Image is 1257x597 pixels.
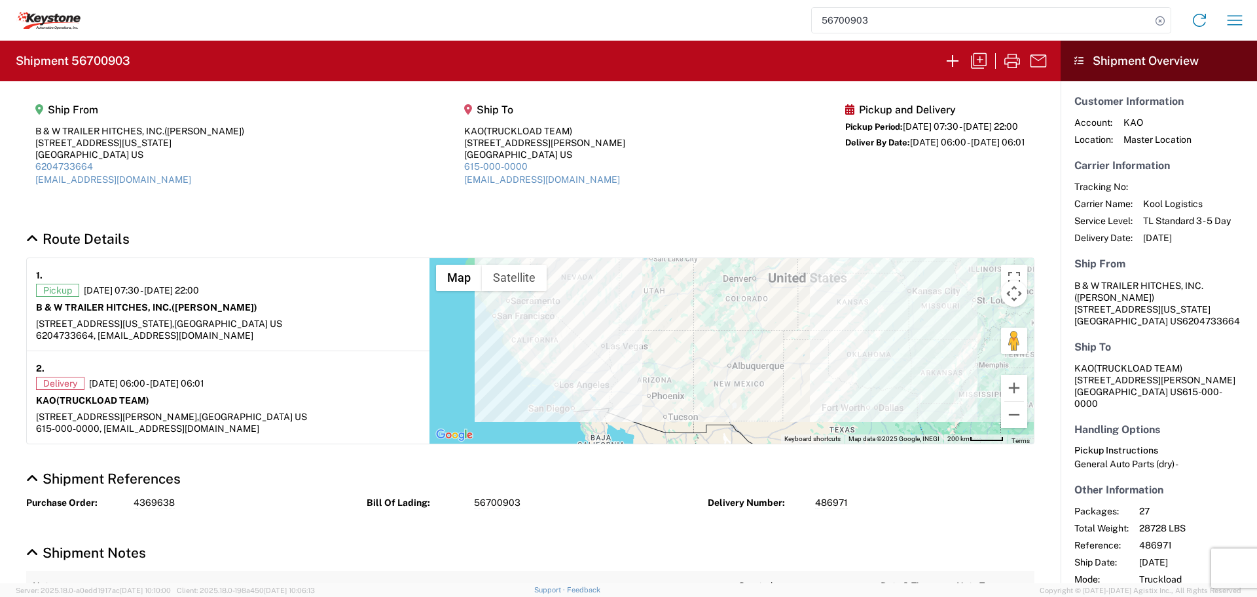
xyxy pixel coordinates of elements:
[1139,539,1251,551] span: 486971
[464,174,620,185] a: [EMAIL_ADDRESS][DOMAIN_NAME]
[16,53,130,69] h2: Shipment 56700903
[1074,458,1243,470] div: General Auto Parts (dry) -
[36,360,45,377] strong: 2.
[1123,117,1192,128] span: KAO
[1094,363,1182,374] span: (TRUCKLOAD TEAM)
[1074,134,1113,145] span: Location:
[903,121,1018,132] span: [DATE] 07:30 - [DATE] 22:00
[172,302,257,313] span: ([PERSON_NAME])
[164,126,244,136] span: ([PERSON_NAME])
[1061,41,1257,81] header: Shipment Overview
[482,265,547,291] button: Show satellite imagery
[1001,328,1027,354] button: Drag Pegman onto the map to open Street View
[26,497,124,509] strong: Purchase Order:
[35,161,93,172] a: 6204733664
[1074,280,1243,327] address: [GEOGRAPHIC_DATA] US
[36,267,43,284] strong: 1.
[1074,539,1129,551] span: Reference:
[1074,363,1235,385] span: KAO [STREET_ADDRESS][PERSON_NAME]
[174,318,282,329] span: [GEOGRAPHIC_DATA] US
[1040,585,1241,596] span: Copyright © [DATE]-[DATE] Agistix Inc., All Rights Reserved
[35,137,244,149] div: [STREET_ADDRESS][US_STATE]
[1074,387,1222,409] span: 615-000-0000
[35,149,244,161] div: [GEOGRAPHIC_DATA] US
[1001,402,1027,428] button: Zoom out
[1001,280,1027,307] button: Map camera controls
[1074,505,1129,517] span: Packages:
[1143,198,1231,210] span: Kool Logistics
[464,149,625,161] div: [GEOGRAPHIC_DATA] US
[36,377,84,390] span: Delivery
[436,265,482,291] button: Show street map
[36,330,420,341] div: 6204733664, [EMAIL_ADDRESS][DOMAIN_NAME]
[1074,258,1243,270] h5: Ship From
[199,412,307,422] span: [GEOGRAPHIC_DATA] US
[1074,556,1129,568] span: Ship Date:
[264,587,315,594] span: [DATE] 10:06:13
[1011,437,1030,444] a: Terms
[1074,341,1243,353] h5: Ship To
[1074,95,1243,107] h5: Customer Information
[26,231,130,247] a: Hide Details
[84,284,199,296] span: [DATE] 07:30 - [DATE] 22:00
[1143,232,1231,244] span: [DATE]
[910,137,1025,147] span: [DATE] 06:00 - [DATE] 06:01
[534,586,567,594] a: Support
[1001,375,1027,401] button: Zoom in
[464,125,625,137] div: KAO
[1139,573,1251,585] span: Truckload
[16,587,171,594] span: Server: 2025.18.0-a0edd1917ac
[36,423,420,434] div: 615-000-0000, [EMAIL_ADDRESS][DOMAIN_NAME]
[474,497,520,509] span: 56700903
[848,435,939,442] span: Map data ©2025 Google, INEGI
[36,412,199,422] span: [STREET_ADDRESS][PERSON_NAME],
[1074,484,1243,496] h5: Other Information
[26,471,181,487] a: Hide Details
[1074,280,1203,291] span: B & W TRAILER HITCHES, INC.
[1074,232,1133,244] span: Delivery Date:
[433,427,476,444] a: Open this area in Google Maps (opens a new window)
[1074,445,1243,456] h6: Pickup Instructions
[1074,117,1113,128] span: Account:
[1074,522,1129,534] span: Total Weight:
[1074,292,1154,303] span: ([PERSON_NAME])
[784,434,841,444] button: Keyboard shortcuts
[1074,198,1133,210] span: Carrier Name:
[1139,556,1251,568] span: [DATE]
[464,161,528,172] a: 615-000-0000
[1123,134,1192,145] span: Master Location
[815,497,848,509] span: 486971
[1074,304,1211,315] span: [STREET_ADDRESS][US_STATE]
[36,318,174,329] span: [STREET_ADDRESS][US_STATE],
[812,8,1151,33] input: Shipment, tracking or reference number
[1001,265,1027,291] button: Toggle fullscreen view
[845,122,903,132] span: Pickup Period:
[120,587,171,594] span: [DATE] 10:10:00
[1074,159,1243,172] h5: Carrier Information
[367,497,465,509] strong: Bill Of Lading:
[56,395,149,406] span: (TRUCKLOAD TEAM)
[708,497,806,509] strong: Delivery Number:
[1074,423,1243,436] h5: Handling Options
[177,587,315,594] span: Client: 2025.18.0-198a450
[567,586,600,594] a: Feedback
[1074,362,1243,410] address: [GEOGRAPHIC_DATA] US
[36,302,257,313] strong: B & W TRAILER HITCHES, INC.
[36,284,79,297] span: Pickup
[134,497,175,509] span: 4369638
[1074,181,1133,193] span: Tracking No:
[947,435,970,442] span: 200 km
[464,137,625,149] div: [STREET_ADDRESS][PERSON_NAME]
[89,377,204,389] span: [DATE] 06:00 - [DATE] 06:01
[1074,215,1133,227] span: Service Level:
[35,104,244,116] h5: Ship From
[35,174,191,185] a: [EMAIL_ADDRESS][DOMAIN_NAME]
[433,427,476,444] img: Google
[1139,522,1251,534] span: 28728 LBS
[1139,505,1251,517] span: 27
[35,125,244,137] div: B & W TRAILER HITCHES, INC.
[484,126,572,136] span: (TRUCKLOAD TEAM)
[26,545,146,561] a: Hide Details
[1074,573,1129,585] span: Mode:
[1182,316,1240,326] span: 6204733664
